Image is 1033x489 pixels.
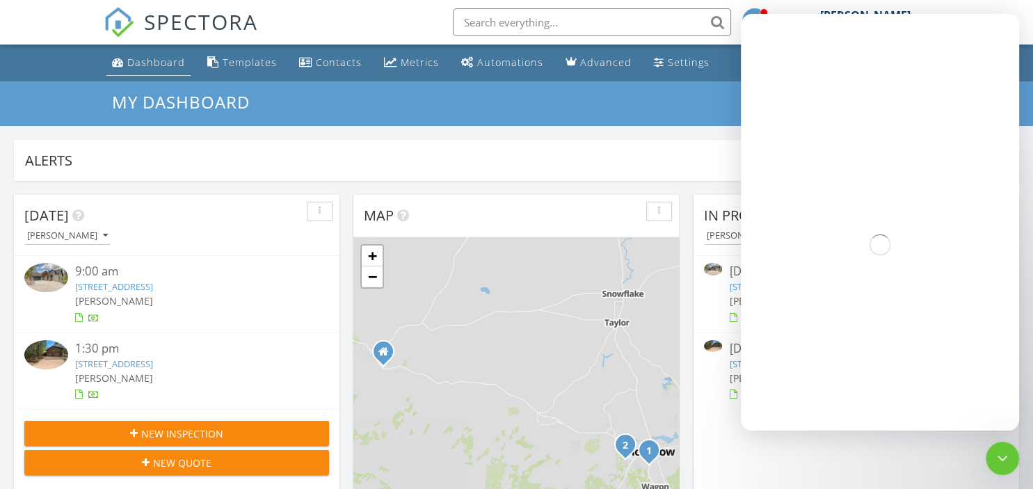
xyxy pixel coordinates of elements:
[378,50,445,76] a: Metrics
[24,263,68,292] img: 9323567%2Fcover_photos%2FAxH3vur8ZX9Dl9pawZ6v%2Fsmall.webp
[704,340,1009,402] a: [DATE] 1:30 pm [STREET_ADDRESS] [PERSON_NAME]
[820,8,911,22] div: [PERSON_NAME]
[729,371,807,385] span: [PERSON_NAME]
[75,280,153,293] a: [STREET_ADDRESS]
[75,263,304,280] div: 9:00 am
[25,151,988,170] div: Alerts
[294,50,367,76] a: Contacts
[729,358,807,370] a: [STREET_ADDRESS]
[75,358,153,370] a: [STREET_ADDRESS]
[106,50,191,76] a: Dashboard
[24,340,329,402] a: 1:30 pm [STREET_ADDRESS] [PERSON_NAME]
[316,56,362,69] div: Contacts
[24,450,329,475] button: New Quote
[704,263,1009,325] a: [DATE] 9:00 am [STREET_ADDRESS] [PERSON_NAME]
[104,19,258,48] a: SPECTORA
[704,227,790,246] button: [PERSON_NAME]
[729,280,807,293] a: [STREET_ADDRESS]
[27,231,108,241] div: [PERSON_NAME]
[24,206,69,225] span: [DATE]
[362,246,383,266] a: Zoom in
[648,50,715,76] a: Settings
[456,50,549,76] a: Automations (Basic)
[704,263,722,275] img: 9323567%2Fcover_photos%2FAxH3vur8ZX9Dl9pawZ6v%2Fsmall.webp
[141,426,223,441] span: New Inspection
[383,351,392,360] div: P.O. Box 2418 , Overgaard AZ 85933
[560,50,637,76] a: Advanced
[401,56,439,69] div: Metrics
[729,294,807,307] span: [PERSON_NAME]
[24,421,329,446] button: New Inspection
[646,447,652,456] i: 1
[24,340,68,369] img: 9360993%2Fcover_photos%2FuRNtEHsJae7Fp56MesOs%2Fsmall.webp
[704,206,792,225] span: In Progress
[24,263,329,325] a: 9:00 am [STREET_ADDRESS] [PERSON_NAME]
[477,56,543,69] div: Automations
[668,56,710,69] div: Settings
[24,227,111,246] button: [PERSON_NAME]
[580,56,632,69] div: Advanced
[75,340,304,358] div: 1:30 pm
[625,444,634,453] div: 2821 W Maple Ln, Show Low, AZ 85901
[704,340,722,353] img: 9360993%2Fcover_photos%2FuRNtEHsJae7Fp56MesOs%2Fsmall.webp
[741,14,1019,431] iframe: Intercom live chat
[127,56,185,69] div: Dashboard
[986,442,1019,475] iframe: Intercom live chat
[75,371,153,385] span: [PERSON_NAME]
[75,294,153,307] span: [PERSON_NAME]
[223,56,277,69] div: Templates
[104,7,134,38] img: The Best Home Inspection Software - Spectora
[112,90,250,113] span: My Dashboard
[707,231,787,241] div: [PERSON_NAME]
[202,50,282,76] a: Templates
[729,263,983,280] div: [DATE] 9:00 am
[729,340,983,358] div: [DATE] 1:30 pm
[364,206,394,225] span: Map
[362,266,383,287] a: Zoom out
[144,7,258,36] span: SPECTORA
[453,8,731,36] input: Search everything...
[649,450,657,458] div: 1310 Pine Oaks Dr, Show Low, AZ 85901
[153,456,211,470] span: New Quote
[623,441,628,451] i: 2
